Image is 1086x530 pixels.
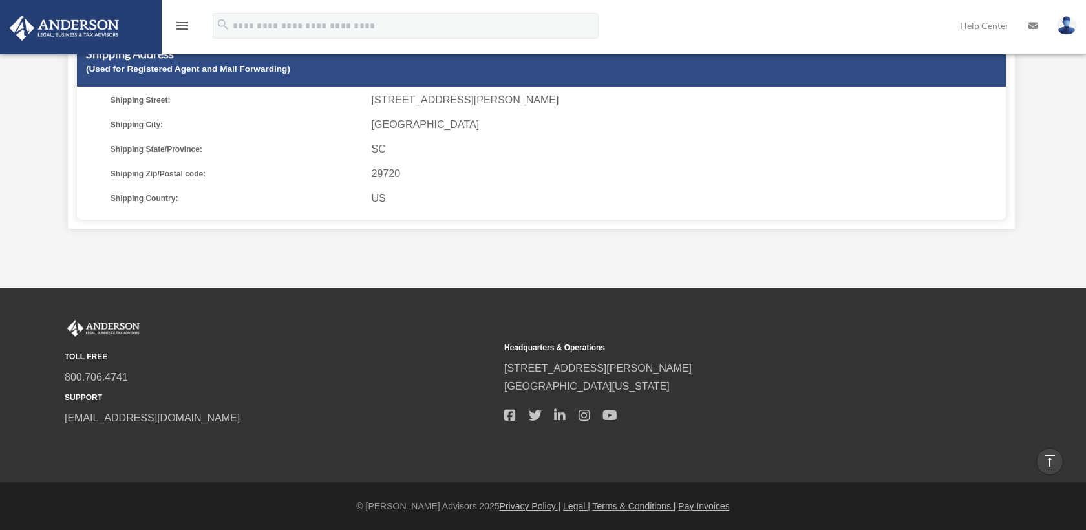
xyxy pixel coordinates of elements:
[504,363,692,374] a: [STREET_ADDRESS][PERSON_NAME]
[500,501,561,511] a: Privacy Policy |
[65,391,495,405] small: SUPPORT
[372,91,1001,109] span: [STREET_ADDRESS][PERSON_NAME]
[111,116,363,134] span: Shipping City:
[1042,453,1058,469] i: vertical_align_top
[1036,448,1063,475] a: vertical_align_top
[216,17,230,32] i: search
[175,23,190,34] a: menu
[372,116,1001,134] span: [GEOGRAPHIC_DATA]
[593,501,676,511] a: Terms & Conditions |
[504,341,935,355] small: Headquarters & Operations
[563,501,590,511] a: Legal |
[111,140,363,158] span: Shipping State/Province:
[111,165,363,183] span: Shipping Zip/Postal code:
[372,189,1001,207] span: US
[6,16,123,41] img: Anderson Advisors Platinum Portal
[65,372,128,383] a: 800.706.4741
[65,412,240,423] a: [EMAIL_ADDRESS][DOMAIN_NAME]
[1057,16,1076,35] img: User Pic
[111,189,363,207] span: Shipping Country:
[372,140,1001,158] span: SC
[678,501,729,511] a: Pay Invoices
[65,350,495,364] small: TOLL FREE
[65,320,142,337] img: Anderson Advisors Platinum Portal
[372,165,1001,183] span: 29720
[111,91,363,109] span: Shipping Street:
[175,18,190,34] i: menu
[86,64,290,74] small: (Used for Registered Agent and Mail Forwarding)
[504,381,670,392] a: [GEOGRAPHIC_DATA][US_STATE]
